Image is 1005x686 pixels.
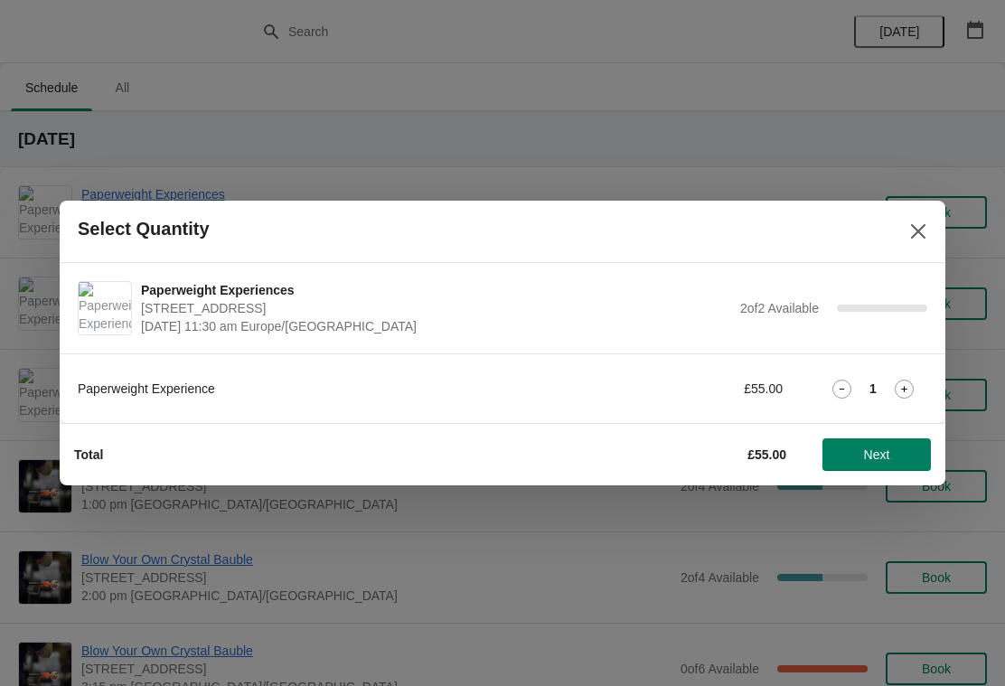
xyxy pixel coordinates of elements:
span: [STREET_ADDRESS] [141,299,731,317]
button: Close [902,215,935,248]
img: Paperweight Experiences | Cumbria Crystal, Canal Head, Ulverston LA12 7LB, UK | September 13 | 11... [79,282,131,334]
div: £55.00 [615,380,783,398]
strong: £55.00 [747,447,786,462]
strong: Total [74,447,103,462]
span: [DATE] 11:30 am Europe/[GEOGRAPHIC_DATA] [141,317,731,335]
span: 2 of 2 Available [740,301,819,315]
strong: 1 [869,380,877,398]
div: Paperweight Experience [78,380,579,398]
h2: Select Quantity [78,219,210,240]
span: Paperweight Experiences [141,281,731,299]
span: Next [864,447,890,462]
button: Next [822,438,931,471]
